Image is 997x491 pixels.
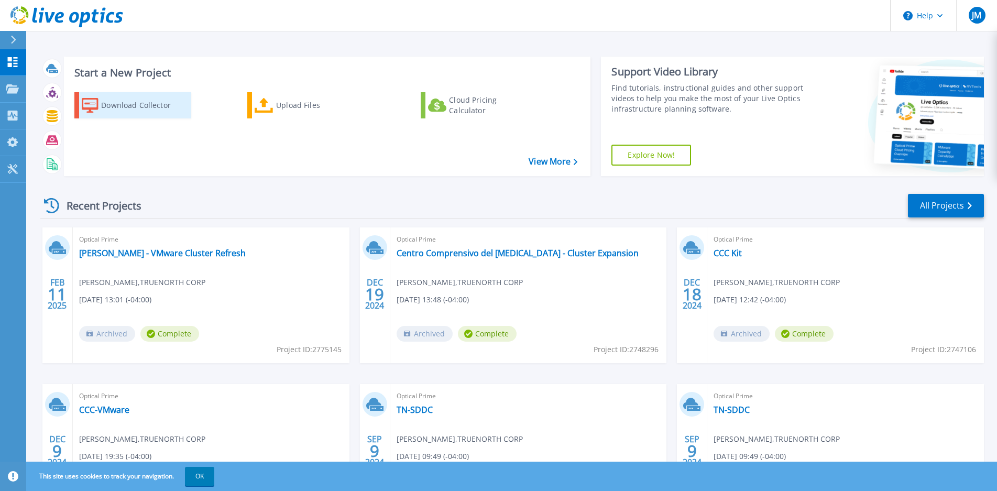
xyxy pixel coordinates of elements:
a: Download Collector [74,92,191,118]
div: Cloud Pricing Calculator [449,95,533,116]
div: DEC 2024 [682,275,702,313]
div: Find tutorials, instructional guides and other support videos to help you make the most of your L... [611,83,806,114]
h3: Start a New Project [74,67,577,79]
a: CCC Kit [714,248,742,258]
span: Optical Prime [79,390,343,402]
a: Upload Files [247,92,364,118]
a: Centro Comprensivo del [MEDICAL_DATA] - Cluster Expansion [397,248,639,258]
div: DEC 2024 [365,275,385,313]
span: [DATE] 09:49 (-04:00) [397,451,469,462]
span: This site uses cookies to track your navigation. [29,467,214,486]
a: TN-SDDC [714,405,750,415]
span: 11 [48,290,67,299]
span: Archived [714,326,770,342]
span: [PERSON_NAME] , TRUENORTH CORP [397,433,523,445]
div: Upload Files [276,95,360,116]
span: Project ID: 2748296 [594,344,659,355]
div: SEP 2024 [365,432,385,470]
div: DEC 2024 [47,432,67,470]
span: [DATE] 19:35 (-04:00) [79,451,151,462]
span: [PERSON_NAME] , TRUENORTH CORP [397,277,523,288]
span: Archived [79,326,135,342]
span: [DATE] 13:01 (-04:00) [79,294,151,305]
div: Download Collector [101,95,185,116]
a: CCC-VMware [79,405,129,415]
button: OK [185,467,214,486]
a: [PERSON_NAME] - VMware Cluster Refresh [79,248,246,258]
span: Optical Prime [714,390,978,402]
span: 18 [683,290,702,299]
div: Support Video Library [611,65,806,79]
a: Explore Now! [611,145,691,166]
span: [DATE] 12:42 (-04:00) [714,294,786,305]
span: 9 [370,446,379,455]
span: Optical Prime [79,234,343,245]
span: Optical Prime [714,234,978,245]
span: [DATE] 13:48 (-04:00) [397,294,469,305]
span: 9 [687,446,697,455]
div: Recent Projects [40,193,156,219]
span: Complete [140,326,199,342]
span: 9 [52,446,62,455]
span: 19 [365,290,384,299]
div: FEB 2025 [47,275,67,313]
a: Cloud Pricing Calculator [421,92,538,118]
div: SEP 2024 [682,432,702,470]
span: [PERSON_NAME] , TRUENORTH CORP [79,433,205,445]
span: Optical Prime [397,390,661,402]
a: All Projects [908,194,984,217]
span: [PERSON_NAME] , TRUENORTH CORP [714,433,840,445]
span: Complete [458,326,517,342]
span: [DATE] 09:49 (-04:00) [714,451,786,462]
span: [PERSON_NAME] , TRUENORTH CORP [714,277,840,288]
span: Complete [775,326,834,342]
span: [PERSON_NAME] , TRUENORTH CORP [79,277,205,288]
span: Optical Prime [397,234,661,245]
span: Archived [397,326,453,342]
span: Project ID: 2747106 [911,344,976,355]
span: JM [972,11,981,19]
span: Project ID: 2775145 [277,344,342,355]
a: View More [529,157,577,167]
a: TN-SDDC [397,405,433,415]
